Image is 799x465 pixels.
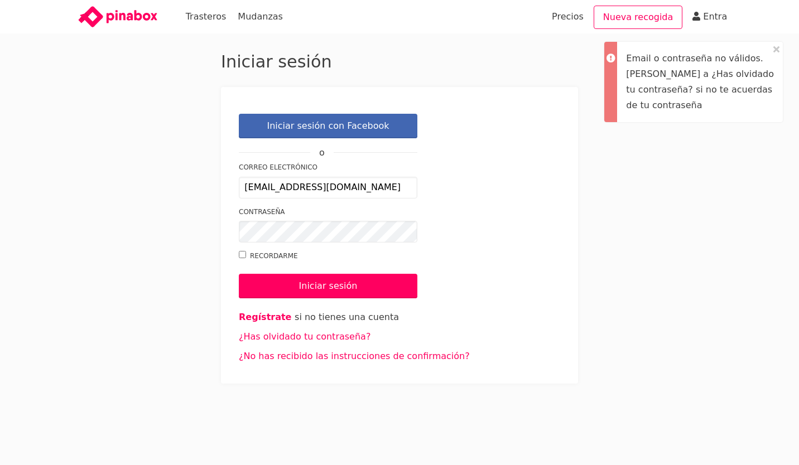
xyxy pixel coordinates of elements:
[239,312,291,322] a: Regístrate
[617,42,783,122] div: Email o contraseña no válidos. [PERSON_NAME] a ¿Has olvidado tu contraseña? si no te acuerdas de ...
[221,51,578,72] h2: Iniciar sesión
[239,251,246,258] input: Recordarme
[239,307,560,327] li: si no tienes una cuenta
[594,6,683,29] a: Nueva recogida
[239,250,417,262] label: Recordarme
[239,114,417,138] a: Iniciar sesión con Facebook
[239,162,417,173] label: Correo electrónico
[310,145,334,161] span: o
[239,351,470,361] a: ¿No has recibido las instrucciones de confirmación?
[239,206,417,218] label: Contraseña
[239,331,370,342] a: ¿Has olvidado tu contraseña?
[239,274,417,298] input: Iniciar sesión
